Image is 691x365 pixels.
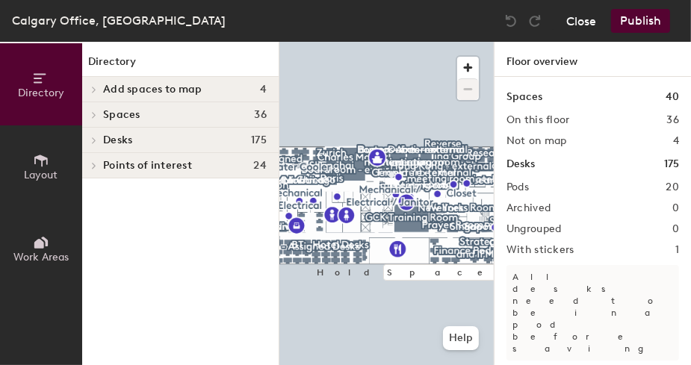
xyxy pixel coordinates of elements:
[506,181,529,193] h2: Pods
[672,202,679,214] h2: 0
[666,181,679,193] h2: 20
[666,89,679,105] h1: 40
[506,223,562,235] h2: Ungrouped
[103,109,140,121] span: Spaces
[18,87,64,99] span: Directory
[82,54,279,77] h1: Directory
[506,265,679,361] p: All desks need to be in a pod before saving
[506,114,570,126] h2: On this floor
[13,251,69,263] span: Work Areas
[443,326,479,350] button: Help
[527,13,542,28] img: Redo
[666,114,679,126] h2: 36
[566,9,596,33] button: Close
[503,13,518,28] img: Undo
[25,169,58,181] span: Layout
[506,202,551,214] h2: Archived
[103,84,202,96] span: Add spaces to map
[253,160,267,172] span: 24
[506,135,567,147] h2: Not on map
[664,156,679,172] h1: 175
[495,42,691,77] h1: Floor overview
[260,84,267,96] span: 4
[103,160,192,172] span: Points of interest
[254,109,267,121] span: 36
[506,244,574,256] h2: With stickers
[611,9,670,33] button: Publish
[675,244,679,256] h2: 1
[12,11,226,30] div: Calgary Office, [GEOGRAPHIC_DATA]
[506,156,535,172] h1: Desks
[506,89,542,105] h1: Spaces
[673,135,679,147] h2: 4
[251,134,267,146] span: 175
[672,223,679,235] h2: 0
[103,134,132,146] span: Desks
